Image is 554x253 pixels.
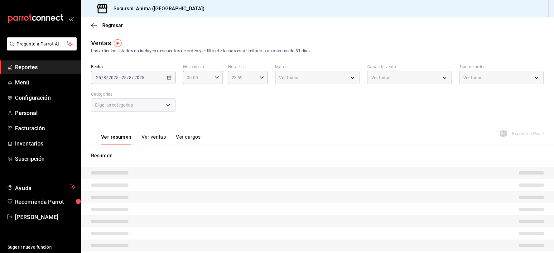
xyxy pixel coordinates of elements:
[15,139,76,148] span: Inventarios
[132,75,134,80] span: /
[15,213,76,221] span: [PERSON_NAME]
[15,155,76,163] span: Suscripción
[91,92,176,97] label: Categorías
[4,45,77,52] a: Pregunta a Parrot AI
[91,22,123,28] button: Regresar
[127,75,129,80] span: /
[101,134,132,145] button: Ver resumen
[15,198,76,206] span: Recomienda Parrot
[95,102,133,108] span: Elige las categorías
[7,37,77,50] button: Pregunta a Parrot AI
[15,109,76,117] span: Personal
[101,75,103,80] span: /
[108,5,205,12] h3: Sucursal: Anima ([GEOGRAPHIC_DATA])
[121,75,127,80] input: --
[91,48,544,54] div: Los artículos listados no incluyen descuentos de orden y el filtro de fechas está limitado a un m...
[17,41,67,47] span: Pregunta a Parrot AI
[15,124,76,132] span: Facturación
[129,75,132,80] input: --
[7,244,76,251] span: Sugerir nueva función
[91,65,176,69] label: Fecha
[371,74,390,81] span: Ver todos
[228,65,268,69] label: Hora fin
[279,74,298,81] span: Ver todas
[15,78,76,87] span: Menú
[460,65,544,69] label: Tipo de orden
[102,22,123,28] span: Regresar
[69,16,74,21] button: open_drawer_menu
[134,75,145,80] input: ----
[142,134,166,145] button: Ver ventas
[15,183,68,191] span: Ayuda
[96,75,101,80] input: --
[183,65,223,69] label: Hora inicio
[15,93,76,102] span: Configuración
[275,65,360,69] label: Marca
[176,134,201,145] button: Ver cargos
[464,74,483,81] span: Ver todos
[367,65,452,69] label: Canal de venta
[101,134,201,145] div: navigation tabs
[106,75,108,80] span: /
[15,63,76,71] span: Reportes
[91,38,111,48] div: Ventas
[108,75,119,80] input: ----
[119,75,121,80] span: -
[103,75,106,80] input: --
[114,39,122,47] img: Tooltip marker
[91,152,544,160] p: Resumen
